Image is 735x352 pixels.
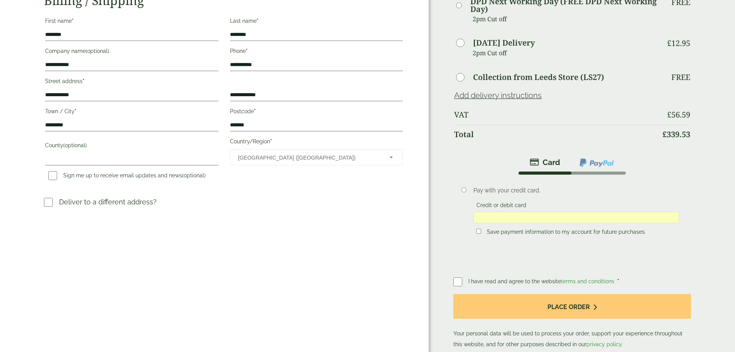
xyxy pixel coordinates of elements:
[579,158,615,168] img: ppcp-gateway.png
[230,46,403,59] label: Phone
[86,48,109,54] span: (optional)
[473,39,535,47] label: [DATE] Delivery
[59,197,157,207] p: Deliver to a different address?
[671,73,690,82] p: Free
[257,18,259,24] abbr: required
[45,15,218,29] label: First name
[473,73,604,81] label: Collection from Leeds Store (LS27)
[182,172,206,179] span: (optional)
[230,106,403,119] label: Postcode
[667,109,690,120] bdi: 56.59
[83,78,84,84] abbr: required
[230,136,403,149] label: Country/Region
[454,105,657,124] th: VAT
[667,38,671,48] span: £
[453,294,691,350] p: Your personal data will be used to process your order, support your experience throughout this we...
[238,150,379,166] span: United Kingdom (UK)
[246,48,248,54] abbr: required
[561,278,614,284] a: terms and conditions
[530,158,560,167] img: stripe.png
[476,214,677,221] iframe: Secure card payment input frame
[662,129,690,139] bdi: 339.53
[473,186,679,195] p: Pay with your credit card.
[454,91,542,100] a: Add delivery instructions
[468,278,616,284] span: I have read and agree to the website
[667,109,671,120] span: £
[254,108,256,114] abbr: required
[72,18,74,24] abbr: required
[48,171,57,180] input: Sign me up to receive email updates and news(optional)
[484,229,649,237] label: Save payment information to my account for future purchases.
[63,142,87,148] span: (optional)
[230,15,403,29] label: Last name
[617,278,619,284] abbr: required
[74,108,76,114] abbr: required
[230,149,403,165] span: Country/Region
[473,202,529,211] label: Credit or debit card
[45,106,218,119] label: Town / City
[586,341,622,347] a: privacy policy
[667,38,690,48] bdi: 12.95
[662,129,667,139] span: £
[454,125,657,144] th: Total
[270,138,272,145] abbr: required
[45,76,218,89] label: Street address
[473,47,657,59] p: 2pm Cut off
[453,294,691,319] button: Place order
[473,13,657,25] p: 2pm Cut off
[45,46,218,59] label: Company name
[45,140,218,153] label: County
[45,172,209,181] label: Sign me up to receive email updates and news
